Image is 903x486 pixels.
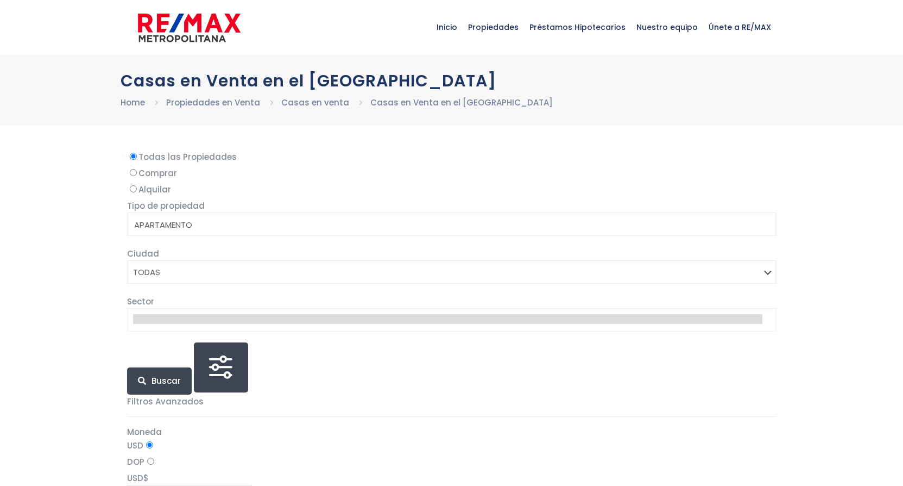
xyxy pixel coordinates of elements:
span: Nuestro equipo [631,11,703,43]
button: Buscar [127,367,192,395]
span: Propiedades [463,11,524,43]
input: Alquilar [130,185,137,192]
span: Préstamos Hipotecarios [524,11,631,43]
h1: Casas en Venta en el [GEOGRAPHIC_DATA] [121,71,783,90]
label: DOP [127,455,776,469]
label: Comprar [127,166,776,180]
a: Home [121,97,145,108]
span: Únete a RE/MAX [703,11,776,43]
a: Casas en Venta en el [GEOGRAPHIC_DATA] [370,97,553,108]
p: Filtros Avanzados [127,395,776,408]
label: Todas las Propiedades [127,150,776,164]
span: Inicio [431,11,463,43]
input: DOP [147,458,154,465]
span: Ciudad [127,248,159,259]
span: Tipo de propiedad [127,200,205,211]
a: Casas en venta [281,97,349,108]
option: CASA [133,232,762,245]
option: APARTAMENTO [133,219,762,232]
span: USD [127,472,143,484]
span: Sector [127,296,154,307]
input: USD [146,441,153,448]
a: Propiedades en Venta [166,97,260,108]
label: Alquilar [127,183,776,196]
img: remax-metropolitana-logo [138,11,241,44]
input: Todas las Propiedades [130,153,137,160]
span: Moneda [127,426,162,438]
label: USD [127,439,776,452]
input: Comprar [130,169,137,176]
